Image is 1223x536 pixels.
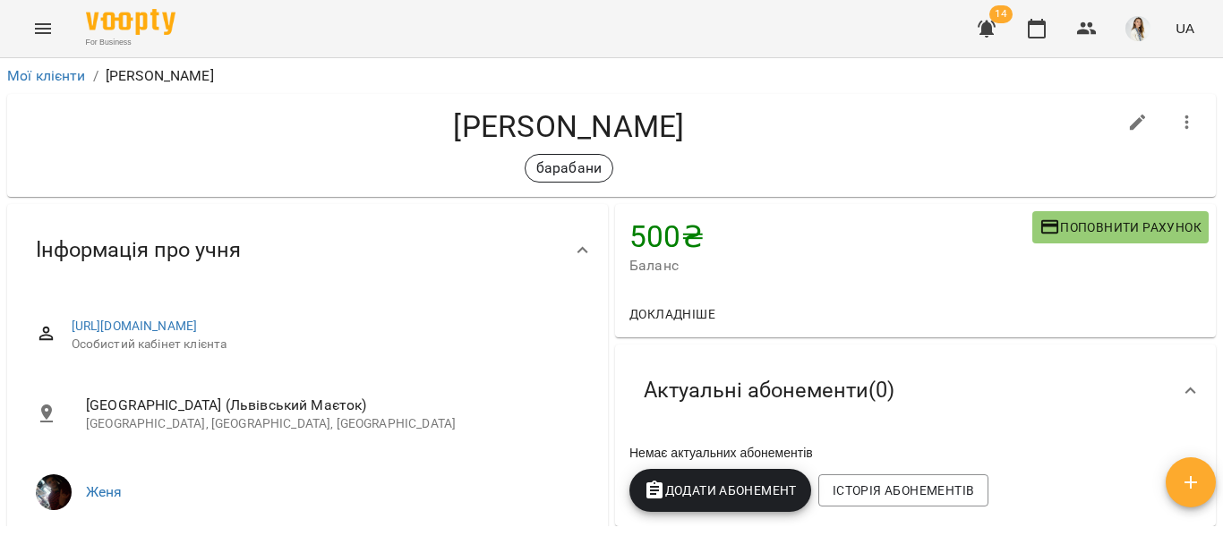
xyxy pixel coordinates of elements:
button: Докладніше [622,298,723,330]
span: Додати Абонемент [644,480,797,501]
a: Женя [86,483,123,500]
nav: breadcrumb [7,65,1216,87]
h4: [PERSON_NAME] [21,108,1116,145]
span: Особистий кабінет клієнта [72,336,579,353]
p: барабани [536,157,602,179]
a: Мої клієнти [7,67,86,84]
span: [GEOGRAPHIC_DATA] (Львівський Маєток) [86,395,579,416]
li: / [93,65,98,87]
div: Актуальні абонементи(0) [615,345,1216,437]
span: Історія абонементів [833,480,974,501]
h4: 500 ₴ [629,218,1032,255]
span: Баланс [629,255,1032,277]
button: Поповнити рахунок [1032,211,1209,243]
p: [PERSON_NAME] [106,65,214,87]
a: [URL][DOMAIN_NAME] [72,319,198,333]
span: Докладніше [629,303,715,325]
button: Menu [21,7,64,50]
span: 14 [989,5,1013,23]
span: Поповнити рахунок [1039,217,1202,238]
button: UA [1168,12,1202,45]
img: abcb920824ed1c0b1cb573ad24907a7f.png [1125,16,1150,41]
span: UA [1176,19,1194,38]
img: Женя [36,474,72,510]
button: Додати Абонемент [629,469,811,512]
span: For Business [86,37,175,48]
span: Інформація про учня [36,236,241,264]
div: Немає актуальних абонементів [626,440,1205,465]
div: Інформація про учня [7,204,608,296]
span: Актуальні абонементи ( 0 ) [644,377,894,404]
div: барабани [525,154,613,183]
p: [GEOGRAPHIC_DATA], [GEOGRAPHIC_DATA], [GEOGRAPHIC_DATA] [86,415,579,433]
button: Історія абонементів [818,474,988,506]
img: Voopty Logo [86,9,175,35]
